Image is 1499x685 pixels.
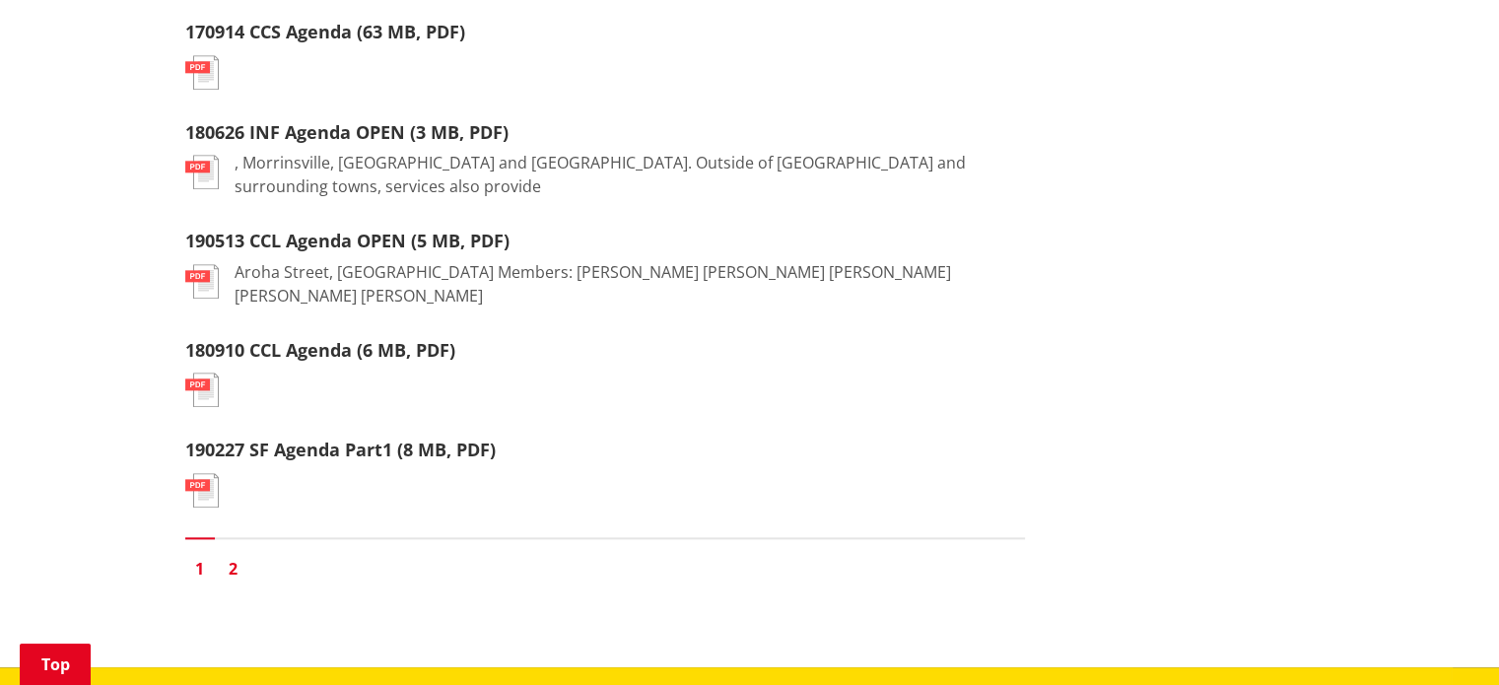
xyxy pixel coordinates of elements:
[20,644,91,685] a: Top
[185,338,455,362] a: 180910 CCL Agenda (6 MB, PDF)
[185,120,509,144] a: 180626 INF Agenda OPEN (3 MB, PDF)
[219,554,248,583] a: Go to page 2
[1408,602,1479,673] iframe: Messenger Launcher
[185,554,215,583] a: Page 1
[185,55,219,90] img: document-pdf.svg
[185,438,496,461] a: 190227 SF Agenda Part1 (8 MB, PDF)
[235,151,1025,198] p: , Morrinsville, [GEOGRAPHIC_DATA] and [GEOGRAPHIC_DATA]. Outside of [GEOGRAPHIC_DATA] and surroun...
[185,155,219,189] img: document-pdf.svg
[185,537,1025,588] nav: Pagination
[185,373,219,407] img: document-pdf.svg
[185,473,219,508] img: document-pdf.svg
[185,229,510,252] a: 190513 CCL Agenda OPEN (5 MB, PDF)
[185,20,465,43] a: 170914 CCS Agenda (63 MB, PDF)
[185,264,219,299] img: document-pdf.svg
[235,260,1025,308] p: Aroha Street, [GEOGRAPHIC_DATA] Members: [PERSON_NAME] [PERSON_NAME] [PERSON_NAME] [PERSON_NAME] ...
